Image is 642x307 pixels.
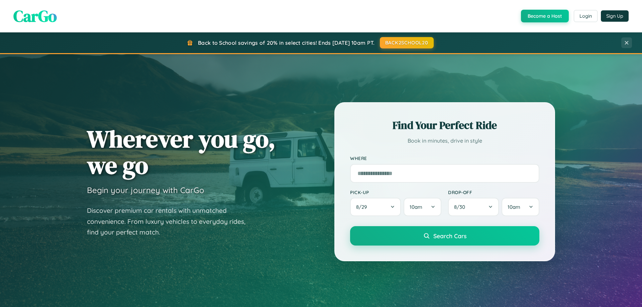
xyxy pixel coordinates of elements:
h2: Find Your Perfect Ride [350,118,539,133]
label: Drop-off [448,189,539,195]
button: Search Cars [350,226,539,246]
p: Book in minutes, drive in style [350,136,539,146]
button: BACK2SCHOOL20 [380,37,434,48]
label: Where [350,156,539,161]
span: Search Cars [433,232,466,240]
span: 8 / 29 [356,204,370,210]
button: Login [574,10,598,22]
h3: Begin your journey with CarGo [87,185,204,195]
span: 8 / 30 [454,204,468,210]
h1: Wherever you go, we go [87,126,276,178]
button: 8/29 [350,198,401,216]
button: Become a Host [521,10,569,22]
span: CarGo [13,5,57,27]
button: 10am [502,198,539,216]
span: Back to School savings of 20% in select cities! Ends [DATE] 10am PT. [198,39,374,46]
button: 8/30 [448,198,499,216]
p: Discover premium car rentals with unmatched convenience. From luxury vehicles to everyday rides, ... [87,205,254,238]
button: 10am [404,198,441,216]
label: Pick-up [350,189,441,195]
button: Sign Up [601,10,629,22]
span: 10am [410,204,422,210]
span: 10am [508,204,520,210]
